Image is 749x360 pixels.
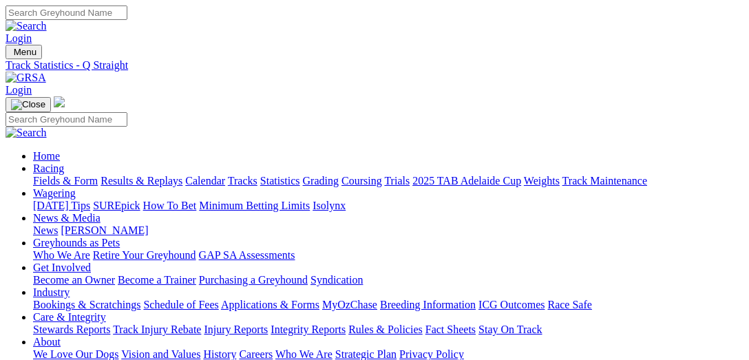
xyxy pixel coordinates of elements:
a: Racing [33,162,64,174]
a: We Love Our Dogs [33,348,118,360]
a: Weights [524,175,560,187]
img: Search [6,127,47,139]
a: Privacy Policy [399,348,464,360]
input: Search [6,112,127,127]
div: Industry [33,299,743,311]
a: Track Maintenance [562,175,647,187]
a: Syndication [310,274,363,286]
a: MyOzChase [322,299,377,310]
a: Greyhounds as Pets [33,237,120,248]
a: ICG Outcomes [478,299,545,310]
a: Care & Integrity [33,311,106,323]
a: Coursing [341,175,382,187]
a: Track Statistics - Q Straight [6,59,743,72]
div: Get Involved [33,274,743,286]
a: SUREpick [93,200,140,211]
a: Retire Your Greyhound [93,249,196,261]
img: Search [6,20,47,32]
a: News [33,224,58,236]
a: Grading [303,175,339,187]
img: logo-grsa-white.png [54,96,65,107]
a: Login [6,84,32,96]
a: Isolynx [313,200,346,211]
a: Tracks [228,175,257,187]
a: Schedule of Fees [143,299,218,310]
a: Wagering [33,187,76,199]
a: Results & Replays [101,175,182,187]
a: Home [33,150,60,162]
button: Toggle navigation [6,45,42,59]
a: Trials [384,175,410,187]
a: Strategic Plan [335,348,397,360]
a: News & Media [33,212,101,224]
a: Become an Owner [33,274,115,286]
a: Statistics [260,175,300,187]
a: Fact Sheets [425,324,476,335]
div: Greyhounds as Pets [33,249,743,262]
a: [DATE] Tips [33,200,90,211]
a: Vision and Values [121,348,200,360]
a: Injury Reports [204,324,268,335]
a: [PERSON_NAME] [61,224,148,236]
a: Track Injury Rebate [113,324,201,335]
a: Race Safe [547,299,591,310]
span: Menu [14,47,36,57]
a: Minimum Betting Limits [199,200,310,211]
a: 2025 TAB Adelaide Cup [412,175,521,187]
div: Wagering [33,200,743,212]
a: Login [6,32,32,44]
img: Close [11,99,45,110]
div: Care & Integrity [33,324,743,336]
a: Breeding Information [380,299,476,310]
a: Stay On Track [478,324,542,335]
a: About [33,336,61,348]
img: GRSA [6,72,46,84]
button: Toggle navigation [6,97,51,112]
a: Integrity Reports [271,324,346,335]
a: Who We Are [275,348,333,360]
div: Racing [33,175,743,187]
a: Calendar [185,175,225,187]
a: Who We Are [33,249,90,261]
input: Search [6,6,127,20]
a: Careers [239,348,273,360]
a: Bookings & Scratchings [33,299,140,310]
a: How To Bet [143,200,197,211]
a: History [203,348,236,360]
a: Stewards Reports [33,324,110,335]
a: Get Involved [33,262,91,273]
a: Fields & Form [33,175,98,187]
a: Rules & Policies [348,324,423,335]
a: GAP SA Assessments [199,249,295,261]
a: Become a Trainer [118,274,196,286]
a: Purchasing a Greyhound [199,274,308,286]
a: Applications & Forms [221,299,319,310]
a: Industry [33,286,70,298]
div: News & Media [33,224,743,237]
